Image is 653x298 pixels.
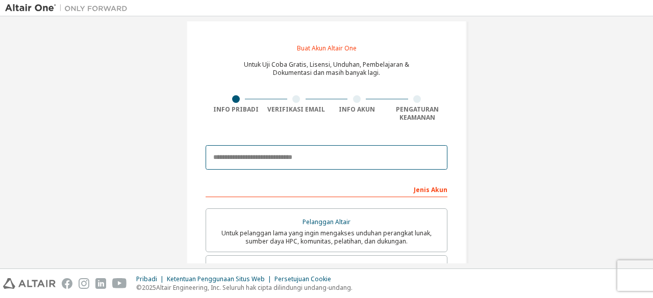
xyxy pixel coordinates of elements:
font: Untuk pelanggan lama yang ingin mengakses unduhan perangkat lunak, sumber daya HPC, komunitas, pe... [221,229,432,246]
font: Pengaturan Keamanan [396,105,439,122]
font: © [136,283,142,292]
img: altair_logo.svg [3,278,56,289]
font: Persetujuan Cookie [274,275,331,283]
font: Info Akun [339,105,375,114]
font: Pelanggan Altair [303,218,350,226]
font: Altair Engineering, Inc. Seluruh hak cipta dilindungi undang-undang. [156,283,353,292]
font: Ketentuan Penggunaan Situs Web [167,275,265,283]
font: Untuk Uji Coba Gratis, Lisensi, Unduhan, Pembelajaran & [244,60,409,69]
img: linkedin.svg [95,278,106,289]
font: 2025 [142,283,156,292]
img: instagram.svg [79,278,89,289]
font: Dokumentasi dan masih banyak lagi. [273,68,380,77]
img: facebook.svg [62,278,72,289]
font: Info Pribadi [213,105,259,114]
font: Pribadi [136,275,157,283]
font: Verifikasi Email [267,105,325,114]
img: youtube.svg [112,278,127,289]
font: Buat Akun Altair One [297,44,357,52]
font: Jenis Akun [414,185,447,194]
img: Altair Satu [5,3,133,13]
